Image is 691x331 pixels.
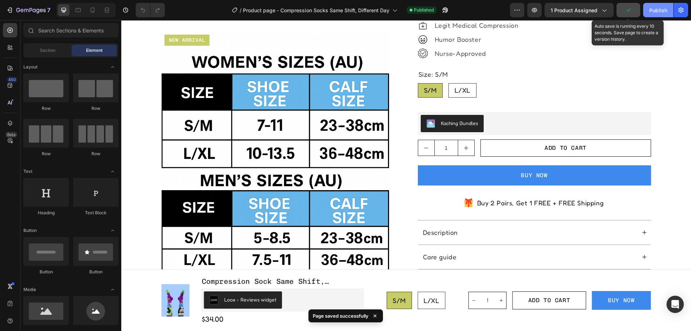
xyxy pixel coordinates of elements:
button: Add to cart [359,119,530,137]
button: Add to cart [391,271,465,289]
div: Row [23,151,69,157]
span: S/M [271,276,284,284]
div: Add to cart [407,276,449,285]
input: Search Sections & Elements [23,23,118,37]
span: 1 product assigned [551,6,597,14]
p: Buy 2 Pairs, Get 1 FREE + FREE Shipping [356,178,482,188]
div: Beta [5,132,17,138]
span: S/M [303,66,316,74]
div: Kaching Bundles [320,99,357,107]
iframe: Design area [121,20,691,331]
span: L/XL [302,276,318,284]
span: Button [23,227,37,234]
span: L/XL [333,66,349,74]
legend: Size: S/M [297,48,328,60]
button: decrement [348,272,358,288]
p: humor booster [313,14,397,24]
button: Publish [643,3,673,17]
button: 1 product assigned [545,3,614,17]
div: Publish [649,6,667,14]
span: Toggle open [107,225,118,236]
div: Row [23,105,69,112]
span: Section [40,47,55,54]
div: Undo/Redo [136,3,165,17]
input: quantity [358,272,375,288]
span: Toggle open [107,284,118,295]
span: Element [86,47,103,54]
div: Row [73,105,118,112]
p: New arrival [48,16,84,24]
p: Page saved successfully [313,312,369,319]
span: / [240,6,241,14]
button: Kaching Bundles [299,95,362,112]
div: BUY NOW [399,151,426,160]
button: increment [337,120,353,135]
p: nurse-approved [313,28,397,39]
span: Product page - Compression Socks Same Shift, Different Day [243,6,389,14]
button: BUY NOW [470,271,529,290]
button: BUY NOW [297,145,530,165]
button: increment [375,272,385,288]
span: Toggle open [107,166,118,177]
div: Row [73,151,118,157]
div: Open Intercom Messenger [667,296,684,313]
input: quantity [313,120,337,135]
div: 450 [7,77,17,82]
span: Toggle open [107,61,118,73]
img: KachingBundles.png [305,99,314,108]
div: Text Block [73,210,118,216]
div: Add to cart [423,124,465,132]
div: Button [23,269,69,275]
button: decrement [297,120,313,135]
span: Media [23,286,36,293]
span: Text [23,168,32,175]
p: Care guide [302,232,335,242]
span: Published [414,7,434,13]
p: Description [302,207,337,218]
div: BUY NOW [487,276,513,285]
p: 7 [47,6,50,14]
span: Layout [23,64,37,70]
button: 7 [3,3,54,17]
div: Heading [23,210,69,216]
div: Button [73,269,118,275]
